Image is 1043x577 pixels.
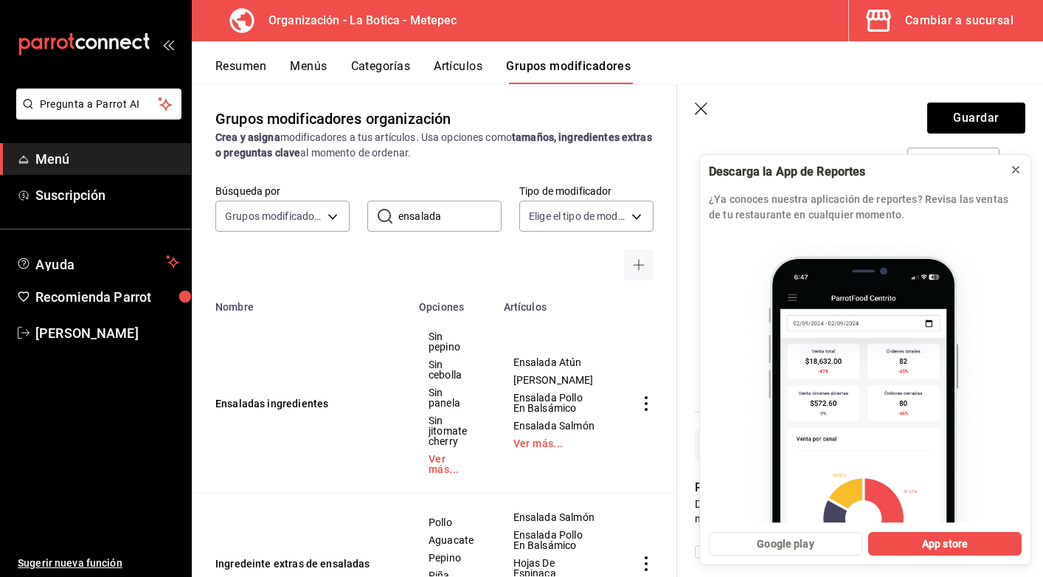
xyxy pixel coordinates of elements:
[506,59,631,84] button: Grupos modificadores
[257,12,457,30] h3: Organización - La Botica - Metepec
[513,375,597,385] span: [PERSON_NAME]
[709,232,1022,523] img: parrot app_2.png
[709,532,862,556] button: Google play
[695,497,1025,526] p: Define las reglas que deben seguir los clientes al elegir un grupo modificador.
[429,331,477,352] span: Sin pepino
[35,253,160,271] span: Ayuda
[429,535,477,545] span: Aguacate
[429,553,477,563] span: Pepino
[709,192,1022,223] p: ¿Ya conoces nuestra aplicación de reportes? Revisa las ventas de tu restaurante en cualquier mome...
[434,59,482,84] button: Artículos
[215,59,266,84] button: Resumen
[215,556,392,571] button: Ingredeinte extras de ensaladas
[905,10,1013,31] div: Cambiar a sucursal
[868,532,1022,556] button: App store
[429,359,477,380] span: Sin cebolla
[529,209,626,224] span: Elige el tipo de modificador
[519,186,654,196] label: Tipo de modificador
[429,387,477,408] span: Sin panela
[695,479,1025,497] p: Reglas
[225,209,322,224] span: Grupos modificadores
[215,59,1043,84] div: navigation tabs
[495,292,615,313] th: Artículos
[215,131,280,143] strong: Crea y asigna
[398,201,502,231] input: Buscar
[927,103,1025,134] button: Guardar
[695,430,811,461] button: Nuevo artículo
[215,108,451,130] div: Grupos modificadores organización
[162,38,174,50] button: open_drawer_menu
[35,149,179,169] span: Menú
[35,323,179,343] span: [PERSON_NAME]
[730,148,895,172] div: Pollo
[757,536,814,552] span: Google play
[513,530,597,550] span: Ensalada Pollo En Balsámico
[513,357,597,367] span: Ensalada Atún
[10,107,181,122] a: Pregunta a Parrot AI
[290,59,327,84] button: Menús
[215,130,654,161] div: modificadores a tus artículos. Usa opciones como al momento de ordenar.
[215,396,392,411] button: Ensaladas ingredientes
[40,97,159,112] span: Pregunta a Parrot AI
[639,396,654,411] button: actions
[639,556,654,571] button: actions
[429,517,477,528] span: Pollo
[709,164,998,180] div: Descarga la App de Reportes
[215,186,350,196] label: Búsqueda por
[16,89,181,120] button: Pregunta a Parrot AI
[695,100,1025,412] table: optionsTable
[35,185,179,205] span: Suscripción
[18,556,179,571] span: Sugerir nueva función
[513,438,597,449] a: Ver más...
[513,512,597,522] span: Ensalada Salmón
[513,393,597,413] span: Ensalada Pollo En Balsámico
[410,292,495,313] th: Opciones
[513,421,597,431] span: Ensalada Salmón
[922,536,968,552] span: App store
[215,131,652,159] strong: tamaños, ingredientes extras o preguntas clave
[429,415,477,446] span: Sin jitomate cherry
[35,287,179,307] span: Recomienda Parrot
[192,292,410,313] th: Nombre
[351,59,411,84] button: Categorías
[429,454,477,474] a: Ver más...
